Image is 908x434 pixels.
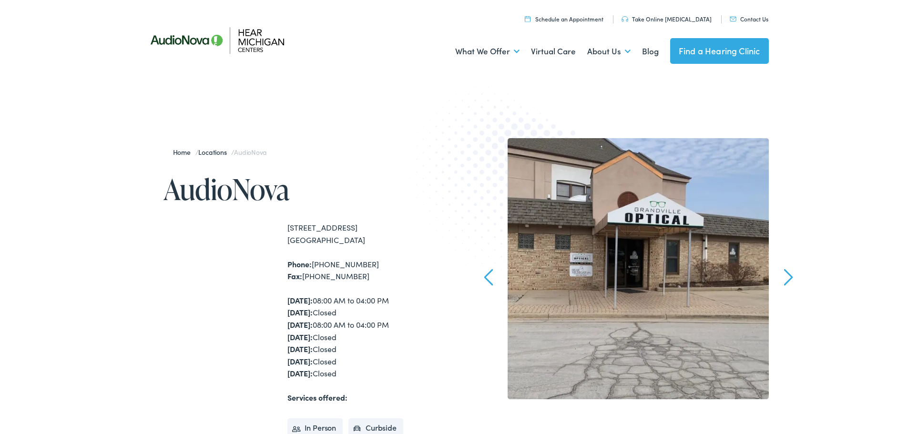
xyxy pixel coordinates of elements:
strong: [DATE]: [287,319,313,330]
h1: AudioNova [163,173,454,205]
a: Prev [484,269,493,286]
strong: [DATE]: [287,368,313,378]
strong: [DATE]: [287,295,313,305]
strong: Phone: [287,259,312,269]
a: What We Offer [455,34,520,69]
a: Schedule an Appointment [525,15,603,23]
span: AudioNova [234,147,266,157]
div: 08:00 AM to 04:00 PM Closed 08:00 AM to 04:00 PM Closed Closed Closed Closed [287,294,454,380]
a: Take Online [MEDICAL_DATA] [622,15,712,23]
strong: [DATE]: [287,332,313,342]
img: utility icon [525,16,531,22]
a: Locations [198,147,231,157]
strong: [DATE]: [287,343,313,354]
a: Blog [642,34,659,69]
div: [PHONE_NUMBER] [PHONE_NUMBER] [287,258,454,283]
a: Virtual Care [531,34,576,69]
img: utility icon [622,16,628,22]
a: Home [173,147,195,157]
strong: Fax: [287,271,302,281]
strong: [DATE]: [287,356,313,366]
a: Contact Us [730,15,768,23]
strong: Services offered: [287,392,347,403]
div: [STREET_ADDRESS] [GEOGRAPHIC_DATA] [287,222,454,246]
a: About Us [587,34,631,69]
a: Next [784,269,793,286]
span: / / [173,147,267,157]
img: utility icon [730,17,736,21]
strong: [DATE]: [287,307,313,317]
a: Find a Hearing Clinic [670,38,769,64]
